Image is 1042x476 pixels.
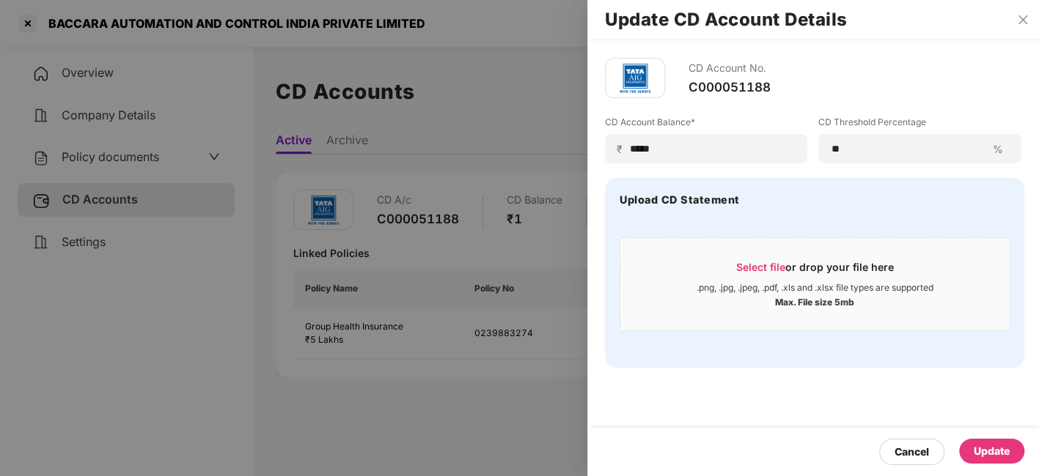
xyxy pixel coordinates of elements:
span: close [1017,14,1029,26]
span: Select fileor drop your file here.png, .jpg, .jpeg, .pdf, .xls and .xlsx file types are supported... [620,249,1009,319]
label: CD Threshold Percentage [818,116,1021,134]
button: Close [1013,13,1033,26]
span: % [987,142,1009,156]
div: Max. File size 5mb [775,294,854,308]
div: Update [974,443,1010,459]
span: ₹ [617,142,628,156]
img: tatag.png [613,56,657,100]
h2: Update CD Account Details [605,12,1024,28]
span: Select file [736,261,785,273]
div: or drop your file here [736,260,894,282]
div: Cancel [895,444,929,460]
h4: Upload CD Statement [620,193,740,207]
div: CD Account No. [689,58,771,79]
div: C000051188 [689,79,771,95]
div: .png, .jpg, .jpeg, .pdf, .xls and .xlsx file types are supported [697,282,933,294]
label: CD Account Balance* [605,116,807,134]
